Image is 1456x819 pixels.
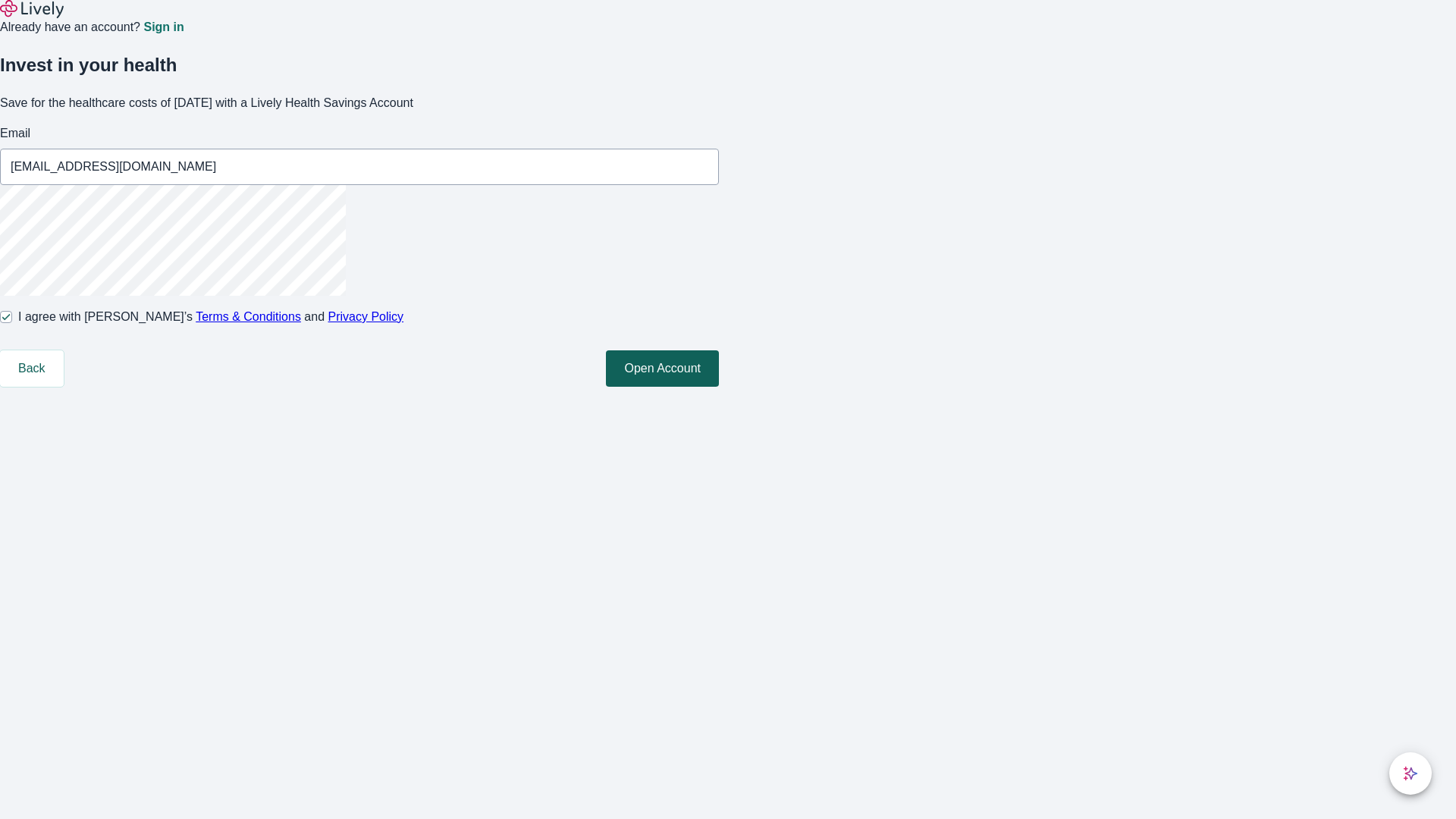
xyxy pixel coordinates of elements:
button: chat [1389,752,1432,795]
a: Terms & Conditions [196,310,301,323]
svg: Lively AI Assistant [1403,766,1418,781]
span: I agree with [PERSON_NAME]’s and [18,308,403,326]
a: Privacy Policy [328,310,404,323]
a: Sign in [143,21,184,33]
button: Open Account [606,350,719,387]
